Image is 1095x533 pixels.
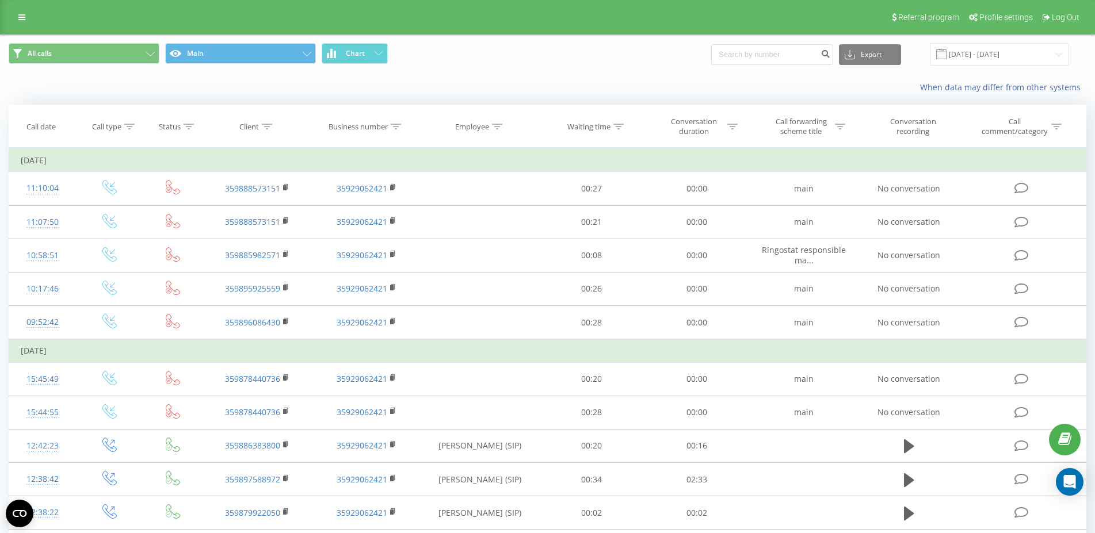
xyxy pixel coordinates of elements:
span: No conversation [877,317,940,328]
td: main [749,306,859,340]
span: No conversation [877,283,940,294]
td: [PERSON_NAME] (SIP) [421,429,539,462]
td: 00:00 [644,362,749,396]
div: Client [239,122,259,132]
span: Referral program [898,13,959,22]
td: [PERSON_NAME] (SIP) [421,463,539,496]
td: 00:28 [539,306,644,340]
a: 359895925559 [225,283,280,294]
div: Waiting time [567,122,611,132]
td: 00:26 [539,272,644,305]
input: Search by number [711,44,833,65]
td: 00:20 [539,362,644,396]
div: 11:10:04 [21,177,64,200]
a: 359878440736 [225,373,280,384]
td: main [749,362,859,396]
td: 00:08 [539,239,644,272]
span: No conversation [877,407,940,417]
div: Open Intercom Messenger [1056,468,1083,496]
td: [DATE] [9,339,1086,362]
td: 00:34 [539,463,644,496]
a: 359888573151 [225,216,280,227]
a: 35929062421 [337,373,387,384]
a: 359888573151 [225,183,280,194]
div: Conversation recording [876,117,951,136]
a: 35929062421 [337,250,387,260]
span: Chart [346,49,365,57]
a: 35929062421 [337,317,387,328]
div: 12:38:22 [21,501,64,524]
div: 10:17:46 [21,278,64,300]
a: 35929062421 [337,440,387,451]
td: 00:00 [644,272,749,305]
td: 00:16 [644,429,749,462]
a: 359885982571 [225,250,280,260]
div: Call date [26,122,56,132]
span: No conversation [877,216,940,227]
td: 00:00 [644,205,749,239]
a: 359878440736 [225,407,280,417]
span: Profile settings [979,13,1033,22]
button: Open CMP widget [6,500,33,527]
td: 00:00 [644,239,749,272]
td: main [749,272,859,305]
span: No conversation [877,183,940,194]
a: 359879922050 [225,507,280,518]
a: 359886383800 [225,440,280,451]
a: 35929062421 [337,507,387,518]
a: 35929062421 [337,407,387,417]
td: 00:00 [644,306,749,340]
td: 00:02 [539,496,644,530]
div: 12:42:23 [21,435,64,457]
button: Chart [322,43,388,64]
div: Call forwarding scheme title [770,117,832,136]
td: 02:33 [644,463,749,496]
a: 35929062421 [337,283,387,294]
div: Business number [329,122,388,132]
div: 09:52:42 [21,311,64,333]
span: All calls [28,49,52,58]
td: 00:02 [644,496,749,530]
span: No conversation [877,373,940,384]
td: 00:21 [539,205,644,239]
button: All calls [9,43,159,64]
div: 15:45:49 [21,368,64,390]
div: 12:38:42 [21,468,64,490]
td: main [749,172,859,205]
td: 00:00 [644,396,749,429]
td: 00:20 [539,429,644,462]
td: 00:00 [644,172,749,205]
td: main [749,396,859,429]
div: Employee [455,122,489,132]
td: [DATE] [9,149,1086,172]
div: Conversation duration [663,117,724,136]
td: [PERSON_NAME] (SIP) [421,496,539,530]
button: Main [165,43,316,64]
a: 35929062421 [337,474,387,485]
div: Status [159,122,181,132]
a: 359897588972 [225,474,280,485]
a: 359896086430 [225,317,280,328]
td: 00:28 [539,396,644,429]
button: Export [839,44,901,65]
span: Log Out [1052,13,1079,22]
div: 10:58:51 [21,244,64,267]
span: Ringostat responsible ma... [762,244,846,266]
td: main [749,205,859,239]
span: No conversation [877,250,940,260]
td: 00:27 [539,172,644,205]
div: 15:44:55 [21,401,64,424]
a: 35929062421 [337,216,387,227]
a: 35929062421 [337,183,387,194]
a: When data may differ from other systems [920,82,1086,93]
div: 11:07:50 [21,211,64,233]
div: Call type [92,122,121,132]
div: Call comment/category [981,117,1048,136]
